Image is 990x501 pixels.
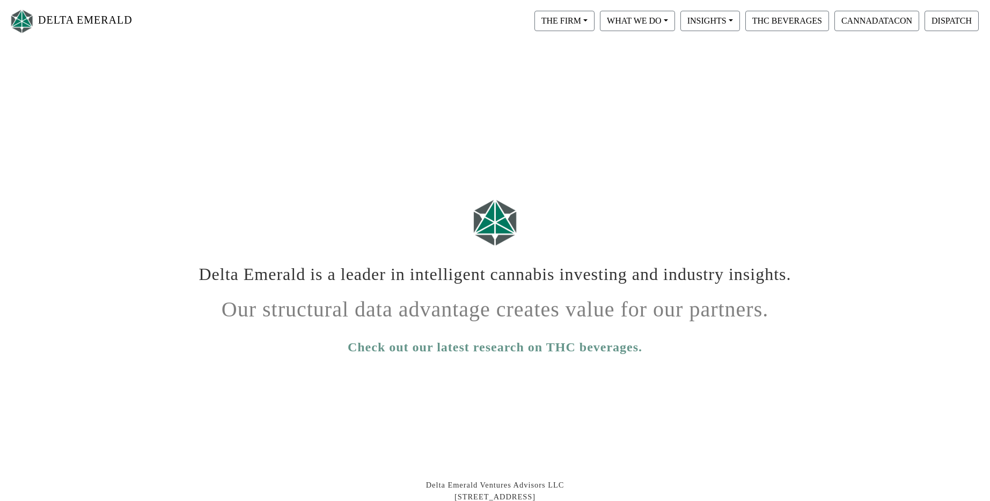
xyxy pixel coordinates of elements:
button: THC BEVERAGES [745,11,829,31]
button: DISPATCH [925,11,979,31]
img: Logo [468,194,522,251]
a: Check out our latest research on THC beverages. [348,337,642,357]
h1: Our structural data advantage creates value for our partners. [197,289,793,322]
h1: Delta Emerald is a leader in intelligent cannabis investing and industry insights. [197,256,793,284]
a: CANNADATACON [832,16,922,25]
button: CANNADATACON [834,11,919,31]
button: THE FIRM [534,11,595,31]
button: INSIGHTS [680,11,740,31]
a: DELTA EMERALD [9,4,133,38]
a: DISPATCH [922,16,981,25]
button: WHAT WE DO [600,11,675,31]
a: THC BEVERAGES [743,16,832,25]
img: Logo [9,7,35,35]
